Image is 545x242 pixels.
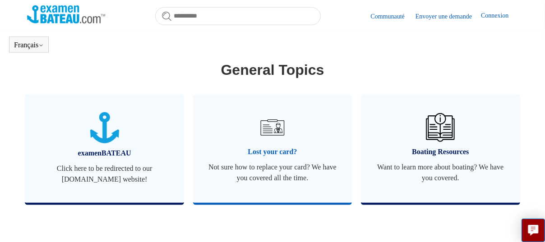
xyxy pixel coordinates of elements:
span: Lost your card? [207,146,338,157]
a: examenBATEAU Click here to be redirected to our [DOMAIN_NAME] website! [25,94,184,203]
img: 01JHREV2E6NG3DHE8VTG8QH796 [426,113,455,142]
span: Click here to be redirected to our [DOMAIN_NAME] website! [38,163,170,185]
input: Rechercher [155,7,321,25]
a: Lost your card? Not sure how to replace your card? We have you covered all the time. [193,94,352,203]
img: 01JTNN85WSQ5FQ6HNXPDSZ7SRA [90,112,119,143]
h1: General Topics [27,59,517,81]
span: Boating Resources [374,146,506,157]
span: examenBATEAU [38,148,170,159]
a: Envoyer une demande [416,12,481,21]
span: Not sure how to replace your card? We have you covered all the time. [207,162,338,183]
img: 01JRG6G4NA4NJ1BVG8MJM761YH [257,112,288,143]
button: Live chat [522,219,545,242]
a: Connexion [481,11,517,22]
img: Page d’accueil du Centre d’aide Examen Bateau [27,5,105,23]
button: Français [14,41,44,49]
span: Want to learn more about boating? We have you covered. [374,162,506,183]
a: Boating Resources Want to learn more about boating? We have you covered. [361,94,520,203]
a: Communauté [371,12,414,21]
